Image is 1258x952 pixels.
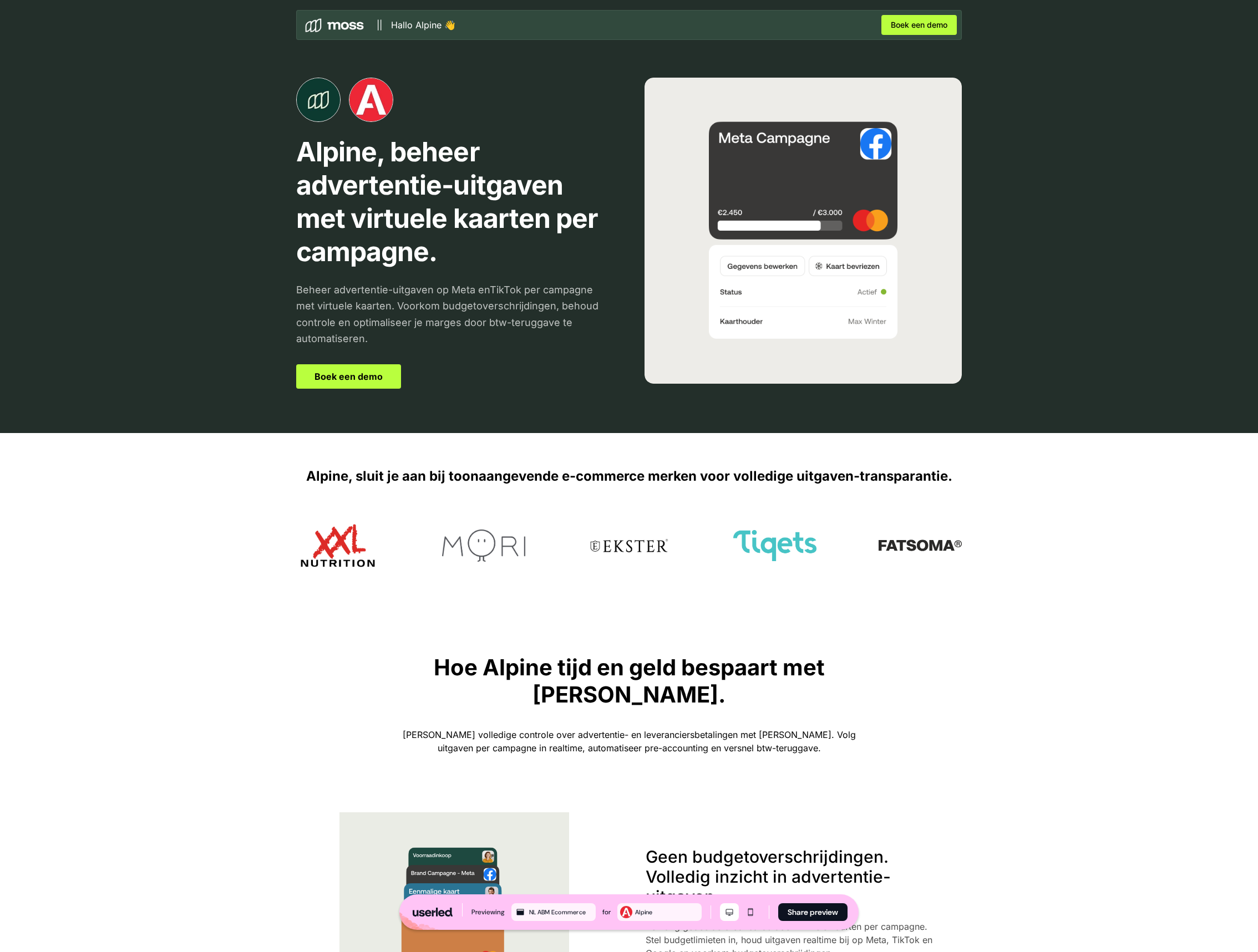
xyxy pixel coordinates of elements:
[635,907,699,917] div: Alpine
[778,903,848,921] button: Share preview
[529,907,594,917] div: NL ABM Ecommerce
[602,907,611,918] div: for
[741,903,760,921] button: Mobile mode
[377,18,382,32] p: ||
[391,18,455,32] p: Hallo Alpine 👋
[306,466,952,486] p: Alpine, sluit je aan bij toonaangevende e-commerce merken voor volledige uitgaven-transparantie.
[646,847,942,907] p: Geen budgetoverschrijdingen. Volledig inzicht in advertentie-uitgaven.
[296,282,613,347] p: Beheer advertentie-uitgaven op Meta enTikTok per campagne met virtuele kaarten. Voorkom budgetove...
[396,728,862,755] p: [PERSON_NAME] volledige controle over advertentie- en leveranciersbetalingen met [PERSON_NAME]. V...
[881,15,957,35] a: Boek een demo
[407,654,851,708] p: Hoe Alpine tijd en geld bespaart met [PERSON_NAME].
[471,907,505,918] div: Previewing
[296,364,401,389] a: Boek een demo
[720,903,739,921] button: Desktop mode
[296,135,613,268] p: Alpine, beheer advertentie-uitgaven met virtuele kaarten per campagne.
